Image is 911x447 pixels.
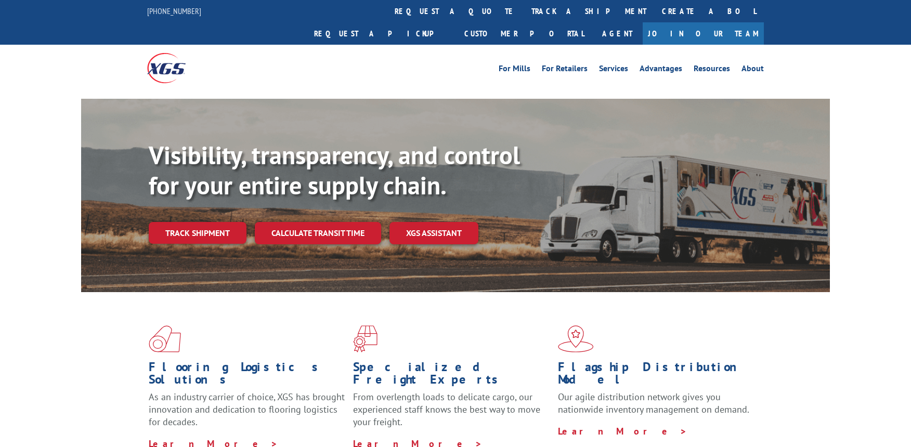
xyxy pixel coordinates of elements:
[353,361,550,391] h1: Specialized Freight Experts
[640,64,682,76] a: Advantages
[149,391,345,428] span: As an industry carrier of choice, XGS has brought innovation and dedication to flooring logistics...
[457,22,592,45] a: Customer Portal
[149,361,345,391] h1: Flooring Logistics Solutions
[741,64,764,76] a: About
[353,325,378,352] img: xgs-icon-focused-on-flooring-red
[558,425,687,437] a: Learn More >
[149,325,181,352] img: xgs-icon-total-supply-chain-intelligence-red
[558,391,749,415] span: Our agile distribution network gives you nationwide inventory management on demand.
[643,22,764,45] a: Join Our Team
[147,6,201,16] a: [PHONE_NUMBER]
[149,222,246,244] a: Track shipment
[499,64,530,76] a: For Mills
[592,22,643,45] a: Agent
[599,64,628,76] a: Services
[149,139,520,201] b: Visibility, transparency, and control for your entire supply chain.
[694,64,730,76] a: Resources
[306,22,457,45] a: Request a pickup
[255,222,381,244] a: Calculate transit time
[558,325,594,352] img: xgs-icon-flagship-distribution-model-red
[542,64,588,76] a: For Retailers
[353,391,550,437] p: From overlength loads to delicate cargo, our experienced staff knows the best way to move your fr...
[389,222,478,244] a: XGS ASSISTANT
[558,361,754,391] h1: Flagship Distribution Model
